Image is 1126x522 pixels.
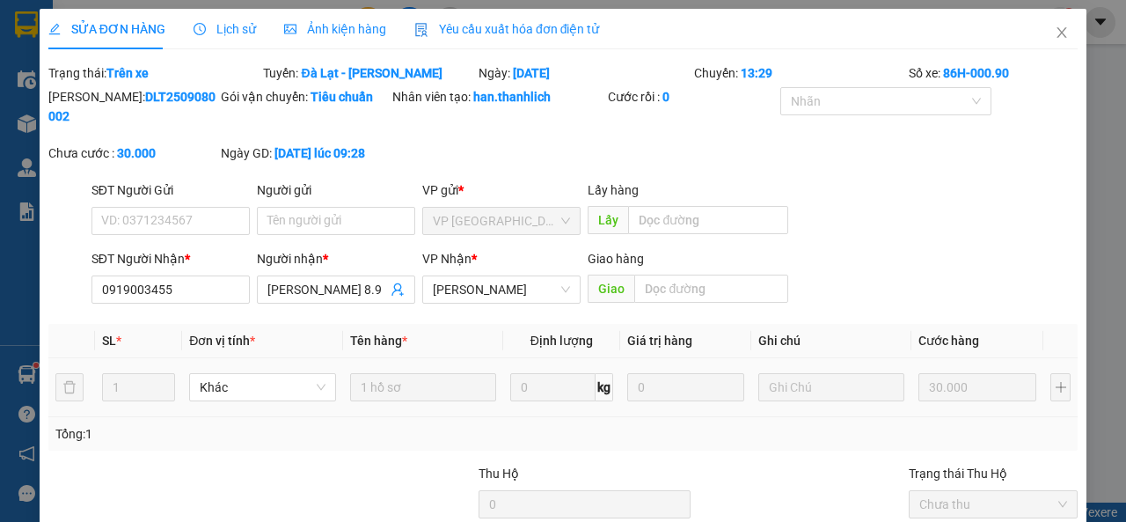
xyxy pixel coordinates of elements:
[918,373,1036,401] input: 0
[741,66,772,80] b: 13:29
[194,23,206,35] span: clock-circle
[692,63,908,83] div: Chuyến:
[513,66,550,80] b: [DATE]
[909,464,1078,483] div: Trạng thái Thu Hộ
[48,23,61,35] span: edit
[907,63,1079,83] div: Số xe:
[106,66,149,80] b: Trên xe
[221,143,390,163] div: Ngày GD:
[634,275,787,303] input: Dọc đường
[47,63,262,83] div: Trạng thái:
[422,252,472,266] span: VP Nhận
[350,373,496,401] input: VD: Bàn, Ghế
[48,87,217,126] div: [PERSON_NAME]:
[99,74,230,93] text: DLT2509130008
[627,373,744,401] input: 0
[284,23,296,35] span: picture
[102,334,116,348] span: SL
[194,22,256,36] span: Lịch sử
[588,206,628,234] span: Lấy
[588,183,639,197] span: Lấy hàng
[200,374,325,401] span: Khác
[758,373,904,401] input: Ghi Chú
[627,334,692,348] span: Giá trị hàng
[350,334,407,348] span: Tên hàng
[479,467,519,481] span: Thu Hộ
[422,180,581,200] div: VP gửi
[596,373,613,401] span: kg
[91,249,250,268] div: SĐT Người Nhận
[919,491,1067,518] span: Chưa thu
[943,66,1009,80] b: 86H-000.90
[473,90,551,104] b: han.thanhlich
[1055,26,1069,40] span: close
[184,103,316,140] div: Nhận: [PERSON_NAME]
[117,146,156,160] b: 30.000
[257,249,415,268] div: Người nhận
[530,334,593,348] span: Định lượng
[588,252,644,266] span: Giao hàng
[301,66,442,80] b: Đà Lạt - [PERSON_NAME]
[918,334,979,348] span: Cước hàng
[189,334,255,348] span: Đơn vị tính
[588,275,634,303] span: Giao
[662,90,669,104] b: 0
[433,276,570,303] span: VP Phan Thiết
[221,87,390,107] div: Gói vận chuyển:
[91,180,250,200] div: SĐT Người Gửi
[311,90,373,104] b: Tiêu chuẩn
[261,63,477,83] div: Tuyến:
[608,87,777,107] div: Cước rồi :
[257,180,415,200] div: Người gửi
[751,324,911,358] th: Ghi chú
[13,103,175,140] div: Gửi: VP [GEOGRAPHIC_DATA]
[274,146,365,160] b: [DATE] lúc 09:28
[477,63,692,83] div: Ngày:
[414,22,600,36] span: Yêu cầu xuất hóa đơn điện tử
[284,22,386,36] span: Ảnh kiện hàng
[391,283,405,297] span: user-add
[414,23,428,37] img: icon
[392,87,604,107] div: Nhân viên tạo:
[48,143,217,163] div: Chưa cước :
[628,206,787,234] input: Dọc đường
[433,208,570,234] span: VP Đà Lạt
[55,424,436,444] div: Tổng: 1
[55,373,84,401] button: delete
[48,22,165,36] span: SỬA ĐƠN HÀNG
[1037,9,1086,58] button: Close
[1050,373,1071,401] button: plus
